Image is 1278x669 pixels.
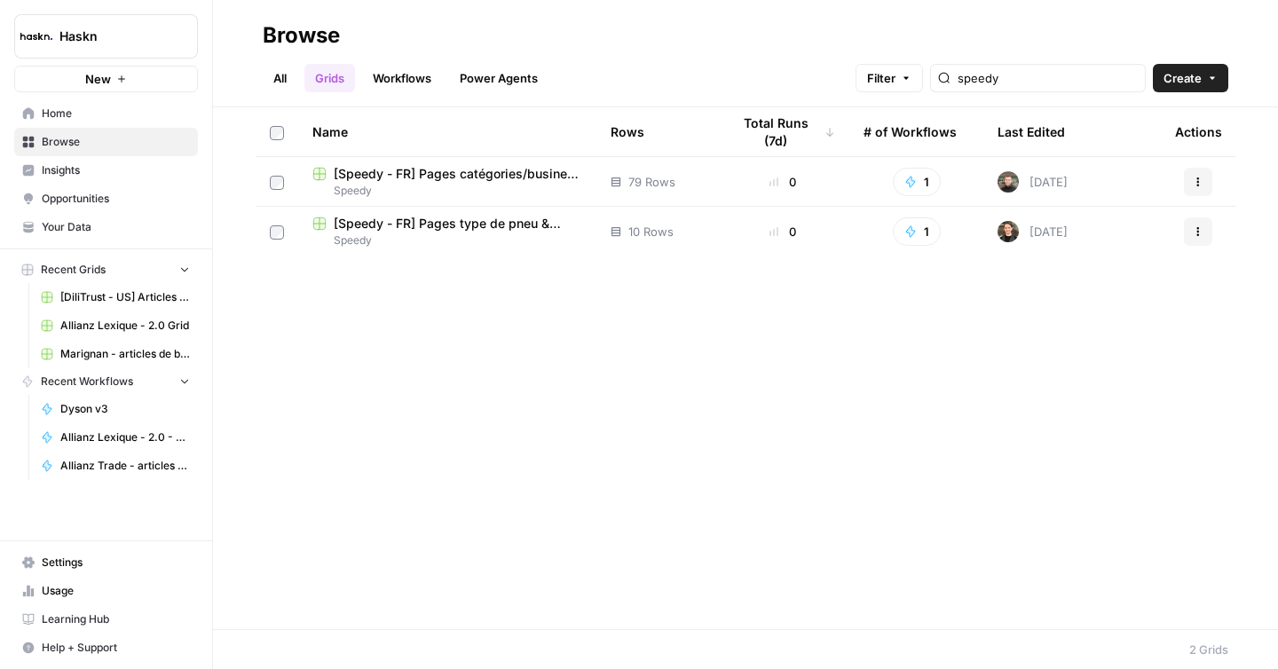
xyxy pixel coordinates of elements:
[14,577,198,605] a: Usage
[33,340,198,368] a: Marignan - articles de blog Grid
[730,173,835,191] div: 0
[14,634,198,662] button: Help + Support
[14,66,198,92] button: New
[14,14,198,59] button: Workspace: Haskn
[42,106,190,122] span: Home
[42,162,190,178] span: Insights
[33,395,198,423] a: Dyson v3
[312,215,582,248] a: [Speedy - FR] Pages type de pneu & prestation - 800 mots GridSpeedy
[42,640,190,656] span: Help + Support
[334,215,582,232] span: [Speedy - FR] Pages type de pneu & prestation - 800 mots Grid
[14,256,198,283] button: Recent Grids
[893,217,941,246] button: 1
[14,185,198,213] a: Opportunities
[998,221,1068,242] div: [DATE]
[998,171,1068,193] div: [DATE]
[42,191,190,207] span: Opportunities
[263,64,297,92] a: All
[304,64,355,92] a: Grids
[42,555,190,571] span: Settings
[14,99,198,128] a: Home
[42,134,190,150] span: Browse
[998,221,1019,242] img: uhgcgt6zpiex4psiaqgkk0ok3li6
[14,548,198,577] a: Settings
[312,183,582,199] span: Speedy
[449,64,548,92] a: Power Agents
[856,64,923,92] button: Filter
[33,423,198,452] a: Allianz Lexique - 2.0 - Emprunteur - août 2025
[33,452,198,480] a: Allianz Trade - articles de blog
[42,219,190,235] span: Your Data
[1189,641,1228,658] div: 2 Grids
[998,107,1065,156] div: Last Edited
[14,213,198,241] a: Your Data
[60,458,190,474] span: Allianz Trade - articles de blog
[312,165,582,199] a: [Speedy - FR] Pages catégories/business - 300 mots GridSpeedy
[41,262,106,278] span: Recent Grids
[41,374,133,390] span: Recent Workflows
[42,611,190,627] span: Learning Hub
[60,429,190,445] span: Allianz Lexique - 2.0 - Emprunteur - août 2025
[14,128,198,156] a: Browse
[59,28,167,45] span: Haskn
[60,289,190,305] span: [DiliTrust - US] Articles de blog 700-1000 mots Grid
[334,165,582,183] span: [Speedy - FR] Pages catégories/business - 300 mots Grid
[14,156,198,185] a: Insights
[14,368,198,395] button: Recent Workflows
[628,223,674,240] span: 10 Rows
[60,401,190,417] span: Dyson v3
[33,311,198,340] a: Allianz Lexique - 2.0 Grid
[1164,69,1202,87] span: Create
[893,168,941,196] button: 1
[998,171,1019,193] img: udf09rtbz9abwr5l4z19vkttxmie
[730,107,835,156] div: Total Runs (7d)
[1153,64,1228,92] button: Create
[730,223,835,240] div: 0
[33,283,198,311] a: [DiliTrust - US] Articles de blog 700-1000 mots Grid
[611,107,644,156] div: Rows
[1175,107,1222,156] div: Actions
[958,69,1138,87] input: Search
[42,583,190,599] span: Usage
[60,346,190,362] span: Marignan - articles de blog Grid
[312,107,582,156] div: Name
[628,173,675,191] span: 79 Rows
[864,107,957,156] div: # of Workflows
[85,70,111,88] span: New
[14,605,198,634] a: Learning Hub
[362,64,442,92] a: Workflows
[20,20,52,52] img: Haskn Logo
[867,69,895,87] span: Filter
[263,21,340,50] div: Browse
[60,318,190,334] span: Allianz Lexique - 2.0 Grid
[312,232,582,248] span: Speedy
